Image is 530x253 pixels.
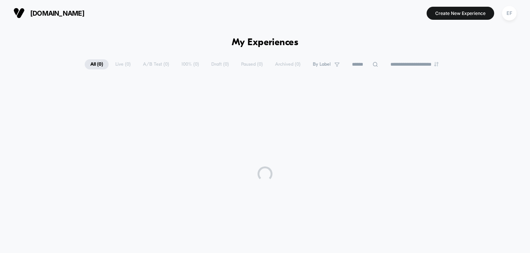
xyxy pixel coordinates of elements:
div: EF [502,6,517,21]
span: All ( 0 ) [85,59,109,69]
img: end [434,62,439,66]
button: EF [500,6,519,21]
h1: My Experiences [232,37,299,48]
button: Create New Experience [427,7,494,20]
img: Visually logo [13,7,25,19]
span: By Label [313,62,331,67]
button: [DOMAIN_NAME] [11,7,87,19]
span: [DOMAIN_NAME] [30,9,84,17]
